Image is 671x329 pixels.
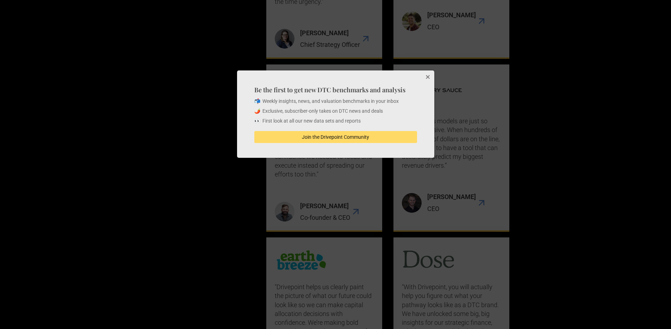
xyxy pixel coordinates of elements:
[254,85,417,94] h4: Be the first to get new DTC benchmarks and analysis
[237,70,434,158] div: Be the first to get new DTC benchmarks and analysis
[254,108,417,115] p: 🌶️ Exclusive, subscriber-only takes on DTC news and deals
[254,98,417,105] p: 📬 Weekly insights, news, and valuation benchmarks in your inbox
[254,131,417,143] button: Join the Drivepoint Community
[420,70,434,85] button: Close
[254,118,417,125] p: 👀 First look at all our new data sets and reports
